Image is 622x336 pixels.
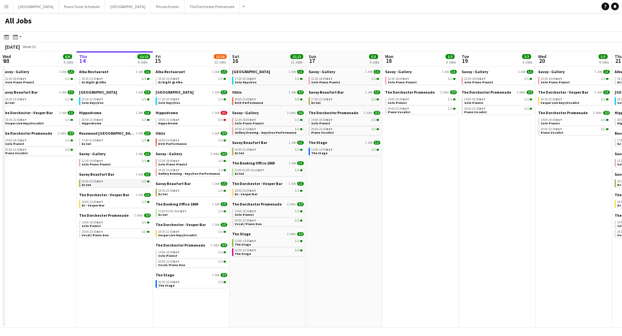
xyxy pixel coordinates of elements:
span: DJ Set [82,142,91,146]
span: 3/3 [68,131,74,135]
span: 1/1 [448,98,452,101]
span: Rosewood London [79,131,134,136]
a: 18:00-21:30BST0/1Hippodrome [158,118,226,125]
span: BST [326,127,333,131]
span: DUO Performance [158,142,187,146]
span: 1/1 [524,107,529,110]
span: BST [250,97,256,101]
div: The Dorchester - Vesper Bar1 Job1/119:30-22:30BST1/1Vesper Live Keys/Vocalist [538,90,610,110]
span: BST [403,97,409,101]
a: 12:30-18:00BST1/1Solo Piano Pianist [464,77,532,84]
span: 1 Job [136,70,143,74]
a: Savoy - Gallery1 Job1/1 [3,69,74,74]
span: 1/1 [603,90,610,94]
span: BST [556,127,562,131]
span: 1 Job [59,70,66,74]
a: 14:00-18:30BST1/1Solo Pianist [388,97,456,105]
span: BST [403,77,409,81]
a: 12:30-18:00BST1/1Solo Piano Pianist [388,77,456,84]
div: Savoy Beaufort Bar1 Job1/119:30-23:30BST1/1DJ Set [232,140,304,161]
span: BST [173,138,180,142]
span: 1 Job [136,131,143,135]
a: 20:00-23:30BST1/1Piano Vocalist [311,127,379,134]
span: 1/1 [524,98,529,101]
a: 18:00-21:30BST1/1Hippodrome [82,118,149,125]
span: Savoy - Gallery [462,69,488,74]
a: Savoy - Gallery1 Job1/1 [385,69,457,74]
span: 12:30-18:00 [541,77,562,80]
span: 12:30-18:00 [235,118,256,122]
div: Hippodrome1 Job1/118:00-21:30BST1/1Hippodrome [79,110,151,131]
a: Hippodrome1 Job0/1 [156,110,227,115]
span: Solo Piano Pianist [235,121,264,125]
a: 19:30-23:30BST1/1DJ Set [5,97,73,105]
span: BST [97,118,103,122]
span: 0/1 [221,111,227,115]
span: 20:00-23:30 [388,107,409,110]
span: 1/1 [144,90,151,94]
span: BST [250,118,256,122]
span: 2/2 [374,111,380,115]
span: 19:30-22:30 [5,118,27,122]
span: 1/1 [371,77,376,80]
a: 19:30-22:30BST1/1Vesper Live Keys/Vocalist [541,97,609,105]
a: Oblix1 Job3/3 [156,131,227,136]
span: 1/1 [142,118,146,122]
span: BST [20,138,27,142]
span: Solo Keys/Vox [82,101,103,105]
span: The Dorchester Promenade [462,90,511,95]
span: 1 Job [289,70,296,74]
span: 1/1 [65,98,70,101]
span: 18:00-21:30 [158,118,180,122]
span: Piano Vocalist [541,130,563,135]
span: 1/1 [218,77,223,80]
a: 12:30-18:00BST1/1Solo Piano Pianist [5,77,73,84]
span: 1 Job [595,70,602,74]
span: 18:00-23:00 [158,139,180,142]
span: BST [173,118,180,122]
span: Solo Pianist [388,101,407,105]
a: The Dorchester - Vesper Bar1 Job1/1 [3,110,74,115]
span: 1/1 [68,111,74,115]
span: 19:30-23:30 [82,77,103,80]
a: 12:30-18:00BST1/1Solo Piano Pianist [311,77,379,84]
span: 1/1 [65,118,70,122]
span: 1/1 [448,77,452,80]
span: Piano Vocalist [464,110,487,114]
span: The Dorchester - Vesper Bar [3,110,53,115]
a: 17:30-21:30BST1/1DJ Set [311,97,379,105]
span: Piano Vocalist [311,130,334,135]
span: The Dorchester - Vesper Bar [538,90,588,95]
span: 17:30-20:30 [158,98,180,101]
div: [GEOGRAPHIC_DATA]1 Job1/117:30-20:30BST1/1Solo Keys/Vox [156,90,227,110]
span: 1/1 [295,148,299,151]
span: Savoy Beaufort Bar [309,90,344,95]
div: The Dorchester Promenade2 Jobs3/314:00-18:30BST1/1Solo Pianist20:00-23:30BST2/2Piano Vocalist [538,110,610,136]
span: BST [403,106,409,111]
span: 2 Jobs [517,90,525,94]
span: Vesper Live Keys/Vocalist [541,101,579,105]
span: 20:00-23:30 [311,128,333,131]
span: Solo Pianist [541,121,560,125]
span: BST [326,77,333,81]
div: Savoy - Gallery1 Job1/112:30-18:00BST1/1Solo Piano Pianist [385,69,457,90]
span: 1/1 [68,70,74,74]
a: Savoy - Gallery1 Job1/1 [462,69,533,74]
span: Solo Piano Pianist [5,80,34,84]
span: 2 Jobs [58,131,66,135]
span: 3/3 [221,131,227,135]
div: [GEOGRAPHIC_DATA]1 Job1/117:30-20:30BST1/1Solo Keys/Vox [232,69,304,90]
div: Savoy Beaufort Bar1 Job1/117:30-21:30BST1/1DJ Set [309,90,380,110]
span: 3/3 [297,90,304,94]
span: 2/2 [601,128,605,131]
a: Alba Restaurant1 Job1/1 [156,69,227,74]
span: BST [173,97,180,101]
span: 3/3 [218,139,223,142]
a: 19:30-23:30BST1/1DJ Night @ Alba [82,77,149,84]
div: Savoy - Gallery1 Job1/112:30-18:00BST1/1Solo Piano Pianist [3,69,74,90]
span: Savoy - Gallery [385,69,412,74]
div: Savoy - Gallery1 Job1/112:30-18:00BST1/1Solo Piano Pianist [538,69,610,90]
span: 1/1 [297,141,304,145]
span: 1/1 [448,107,452,110]
span: Gallery Evening - Keys/Vox Performance [235,130,296,135]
